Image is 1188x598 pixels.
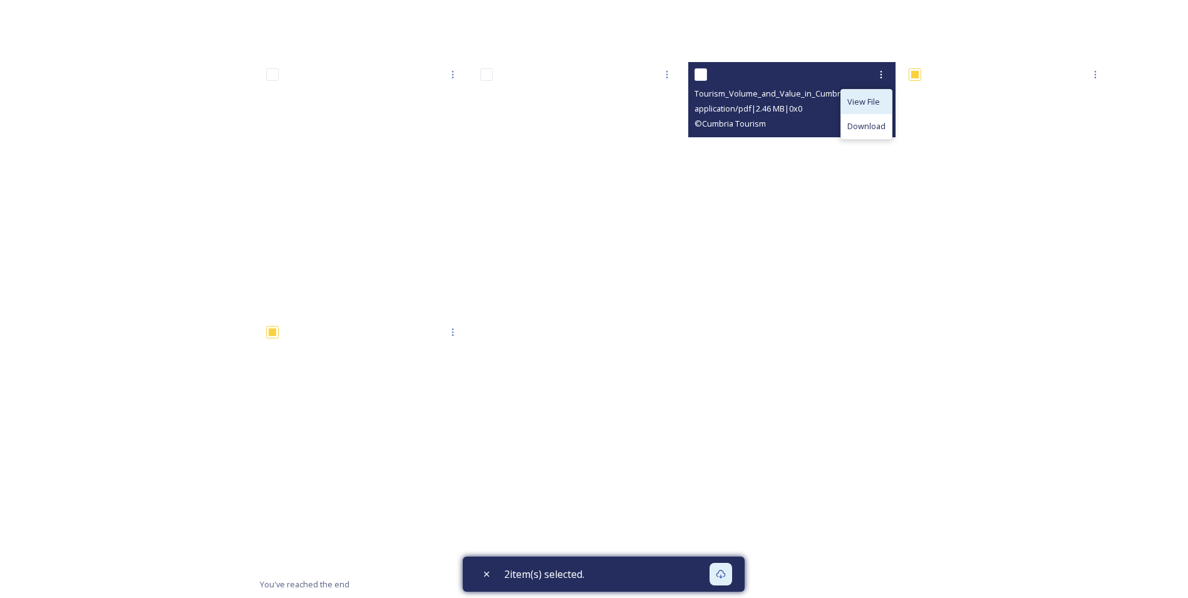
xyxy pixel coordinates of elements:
span: Tourism_Volume_and_Value_in_Cumbria_2024.pdf [695,88,883,99]
span: Download [847,120,886,132]
span: © Cumbria Tourism [695,118,766,129]
span: 2 item(s) selected. [504,567,584,582]
span: View File [847,96,880,108]
span: application/pdf | 2.46 MB | 0 x 0 [695,103,802,114]
span: You've reached the end [260,579,349,590]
